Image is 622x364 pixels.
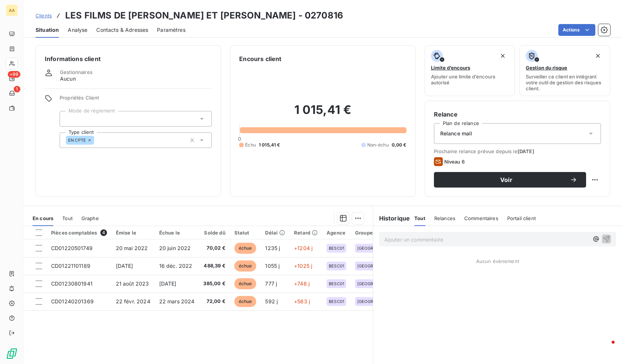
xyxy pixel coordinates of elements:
span: Surveiller ce client en intégrant votre outil de gestion des risques client. [526,74,604,91]
span: Clients [36,13,52,18]
span: 385,00 € [203,280,225,287]
span: 777 j [265,280,277,287]
span: 0 [238,136,241,142]
span: 22 mars 2024 [159,298,195,304]
div: Retard [294,230,318,236]
span: Tout [414,215,425,221]
span: Contacts & Adresses [96,26,148,34]
span: Commentaires [464,215,498,221]
div: AA [6,4,18,16]
span: CD01230801941 [51,280,93,287]
span: 70,02 € [203,245,225,252]
span: +99 [8,71,20,78]
button: Limite d’encoursAjouter une limite d’encours autorisé [425,45,515,96]
span: Graphe [81,215,99,221]
span: Portail client [507,215,536,221]
span: Relance mail [440,130,472,137]
span: +563 j [294,298,310,304]
h6: Relance [434,110,601,119]
h6: Encours client [239,54,281,63]
span: 22 févr. 2024 [116,298,150,304]
input: Ajouter une valeur [94,137,100,144]
span: [GEOGRAPHIC_DATA] [357,282,390,286]
span: Voir [443,177,570,183]
span: Aucun [60,75,76,82]
span: En cours [33,215,53,221]
button: Voir [434,172,586,188]
span: 1055 j [265,263,280,269]
div: Groupe agences [355,230,395,236]
span: 592 j [265,298,278,304]
span: 72,00 € [203,298,225,305]
h6: Informations client [45,54,212,63]
span: CD01221101189 [51,263,90,269]
span: Non-échu [367,142,389,148]
span: Gestionnaires [60,69,93,75]
span: Échu [245,142,256,148]
span: +746 j [294,280,310,287]
a: Clients [36,12,52,19]
span: 0,00 € [392,142,407,148]
span: BESC01 [329,246,344,250]
span: 1 015,41 € [259,142,280,148]
span: 21 août 2023 [116,280,149,287]
span: Relances [434,215,455,221]
span: Prochaine relance prévue depuis le [434,148,601,154]
span: [GEOGRAPHIC_DATA] [357,299,390,304]
span: échue [234,296,257,307]
span: [DATE] [159,280,177,287]
span: 4 [100,229,107,236]
span: 16 déc. 2022 [159,263,193,269]
span: +1025 j [294,263,312,269]
span: échue [234,278,257,289]
div: Émise le [116,230,150,236]
span: Aucun évènement [476,258,519,264]
span: 488,39 € [203,262,225,270]
span: 1235 j [265,245,280,251]
span: 1 [14,86,20,92]
span: Limite d’encours [431,65,470,71]
span: Tout [62,215,73,221]
span: 20 juin 2022 [159,245,191,251]
div: Statut [234,230,257,236]
span: Ajouter une limite d’encours autorisé [431,74,509,85]
span: Gestion du risque [526,65,567,71]
span: Situation [36,26,59,34]
span: CD01220501749 [51,245,93,251]
span: Propriétés Client [60,95,212,105]
div: Échue le [159,230,195,236]
span: Niveau 6 [444,159,465,165]
span: échue [234,260,257,272]
span: [DATE] [518,148,534,154]
iframe: Intercom live chat [597,339,615,357]
span: +1204 j [294,245,312,251]
span: CD01240201369 [51,298,94,304]
input: Ajouter une valeur [66,115,72,122]
div: Solde dû [203,230,225,236]
button: Gestion du risqueSurveiller ce client en intégrant votre outil de gestion des risques client. [519,45,610,96]
img: Logo LeanPay [6,348,18,360]
span: [GEOGRAPHIC_DATA] [357,264,390,268]
h6: Historique [373,214,410,223]
h2: 1 015,41 € [239,102,406,125]
span: Paramètres [157,26,185,34]
span: [GEOGRAPHIC_DATA] [357,246,390,250]
div: Agence [327,230,346,236]
span: EN CPTE [68,138,86,142]
span: 20 mai 2022 [116,245,148,251]
div: Délai [265,230,285,236]
span: BESC01 [329,299,344,304]
h3: LES FILMS DE [PERSON_NAME] ET [PERSON_NAME] - 0270816 [65,9,343,22]
span: échue [234,243,257,254]
button: Actions [558,24,595,36]
div: Pièces comptables [51,229,107,236]
span: [DATE] [116,263,133,269]
span: Analyse [68,26,87,34]
span: BESC01 [329,282,344,286]
span: BESC01 [329,264,344,268]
